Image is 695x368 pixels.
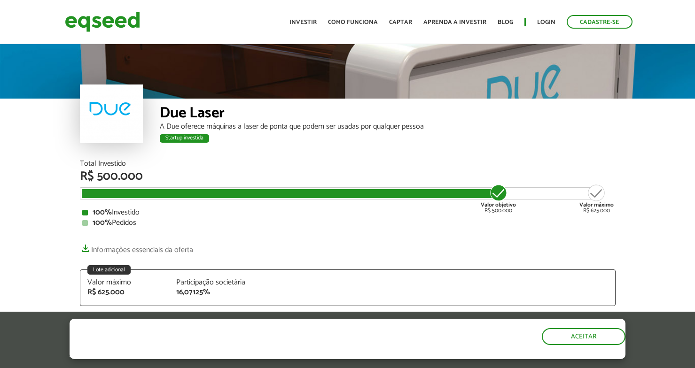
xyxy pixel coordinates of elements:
[579,200,614,209] strong: Valor máximo
[537,19,555,25] a: Login
[176,279,251,286] div: Participação societária
[498,19,513,25] a: Blog
[93,206,112,219] strong: 100%
[87,289,163,296] div: R$ 625.000
[328,19,378,25] a: Como funciona
[194,351,302,359] a: política de privacidade e de cookies
[481,200,516,209] strong: Valor objetivo
[176,289,251,296] div: 16,07125%
[289,19,317,25] a: Investir
[567,15,633,29] a: Cadastre-se
[70,319,403,348] h5: O site da EqSeed utiliza cookies para melhorar sua navegação.
[481,184,516,214] div: R$ 500.000
[579,184,614,214] div: R$ 625.000
[65,9,140,34] img: EqSeed
[87,279,163,286] div: Valor máximo
[82,219,613,227] div: Pedidos
[160,106,616,123] div: Due Laser
[93,216,112,229] strong: 100%
[82,209,613,216] div: Investido
[389,19,412,25] a: Captar
[542,328,625,345] button: Aceitar
[80,160,616,168] div: Total Investido
[423,19,486,25] a: Aprenda a investir
[160,134,209,143] div: Startup investida
[80,170,616,183] div: R$ 500.000
[80,241,193,254] a: Informações essenciais da oferta
[87,265,131,275] div: Lote adicional
[70,350,403,359] p: Ao clicar em "aceitar", você aceita nossa .
[160,123,616,130] div: A Due oferece máquinas a laser de ponta que podem ser usadas por qualquer pessoa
